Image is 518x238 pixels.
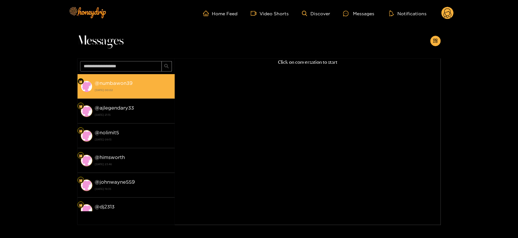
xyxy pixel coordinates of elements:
strong: @ johnwayne559 [95,179,135,185]
div: Messages [343,10,374,17]
strong: [DATE] 19:35 [95,186,172,192]
a: Discover [302,11,330,16]
span: search [164,64,169,69]
strong: @ ajlegendary33 [95,105,134,111]
img: conversation [81,81,92,92]
strong: @ nolimit5 [95,130,119,135]
button: appstore-add [430,36,441,46]
img: Fan Level [79,80,83,84]
button: Notifications [387,10,428,17]
strong: [DATE] 00:02 [95,87,172,93]
strong: @ dj2313 [95,204,115,209]
span: video-camera [251,10,260,16]
strong: [DATE] 13:33 [95,211,172,217]
button: search [162,61,172,72]
strong: [DATE] 23:46 [95,161,172,167]
img: Fan Level [79,178,83,182]
img: Fan Level [79,154,83,158]
strong: @ himsworth [95,154,125,160]
img: Fan Level [79,203,83,207]
img: conversation [81,130,92,142]
a: Video Shorts [251,10,289,16]
span: home [203,10,212,16]
span: appstore-add [433,38,438,44]
span: Messages [78,33,124,49]
strong: @ numbawon39 [95,80,133,86]
img: conversation [81,179,92,191]
img: conversation [81,204,92,216]
p: Click on conversation to start [175,59,441,66]
img: conversation [81,105,92,117]
strong: [DATE] 09:15 [95,137,172,142]
img: Fan Level [79,129,83,133]
img: conversation [81,155,92,166]
strong: [DATE] 21:15 [95,112,172,118]
a: Home Feed [203,10,238,16]
img: Fan Level [79,104,83,108]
